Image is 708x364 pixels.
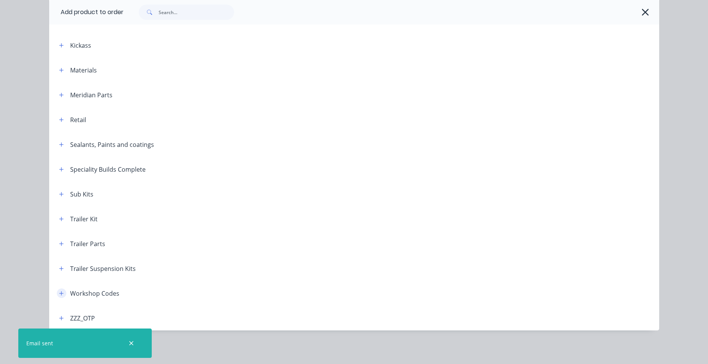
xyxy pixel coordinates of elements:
[70,90,112,100] div: Meridian Parts
[159,5,234,20] input: Search...
[70,264,136,273] div: Trailer Suspension Kits
[70,66,97,75] div: Materials
[70,289,119,298] div: Workshop Codes
[70,115,86,124] div: Retail
[26,339,53,347] div: Email sent
[70,165,146,174] div: Speciality Builds Complete
[70,41,91,50] div: Kickass
[70,239,105,248] div: Trailer Parts
[70,190,93,199] div: Sub Kits
[70,214,98,224] div: Trailer Kit
[70,314,95,323] div: ZZZ_OTP
[70,140,154,149] div: Sealants, Paints and coatings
